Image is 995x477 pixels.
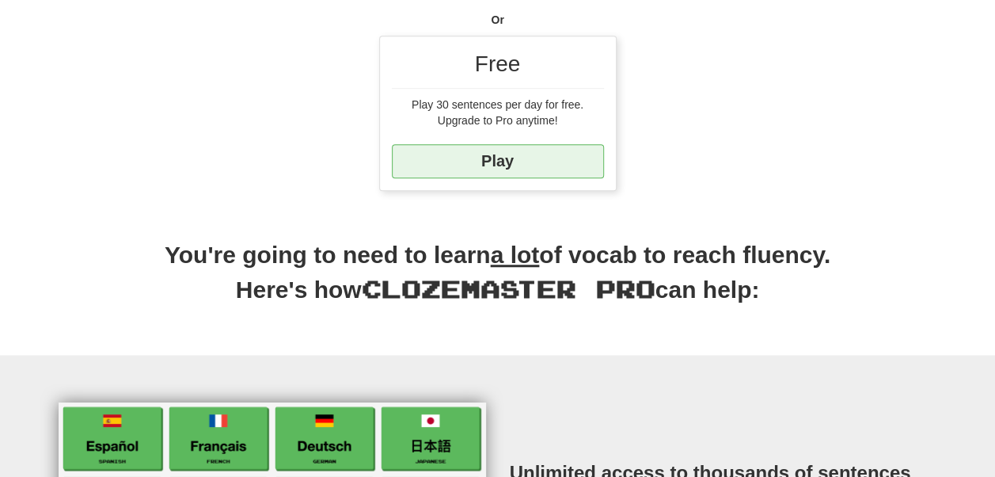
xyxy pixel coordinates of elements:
[491,13,503,26] strong: Or
[491,242,540,268] u: a lot
[47,238,949,324] h2: You're going to need to learn of vocab to reach fluency. Here's how can help:
[392,144,604,178] a: Play
[392,113,604,128] div: Upgrade to Pro anytime!
[362,274,655,303] span: Clozemaster Pro
[392,97,604,113] div: Play 30 sentences per day for free.
[392,48,604,89] div: Free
